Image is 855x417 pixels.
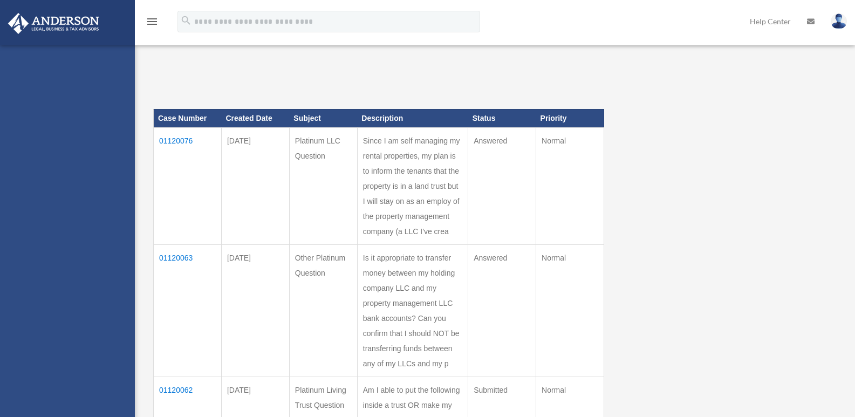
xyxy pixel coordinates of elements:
td: Answered [468,244,536,377]
th: Priority [536,109,604,127]
th: Status [468,109,536,127]
th: Case Number [154,109,222,127]
i: search [180,15,192,26]
th: Description [357,109,468,127]
td: Since I am self managing my rental properties, my plan is to inform the tenants that the property... [357,127,468,244]
td: Normal [536,244,604,377]
i: menu [146,15,159,28]
td: Normal [536,127,604,244]
img: User Pic [831,13,847,29]
td: [DATE] [221,127,289,244]
th: Created Date [221,109,289,127]
td: Platinum LLC Question [289,127,357,244]
td: Other Platinum Question [289,244,357,377]
td: [DATE] [221,244,289,377]
td: 01120076 [154,127,222,244]
th: Subject [289,109,357,127]
td: Is it appropriate to transfer money between my holding company LLC and my property management LLC... [357,244,468,377]
a: menu [146,19,159,28]
img: Anderson Advisors Platinum Portal [5,13,102,34]
td: Answered [468,127,536,244]
td: 01120063 [154,244,222,377]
